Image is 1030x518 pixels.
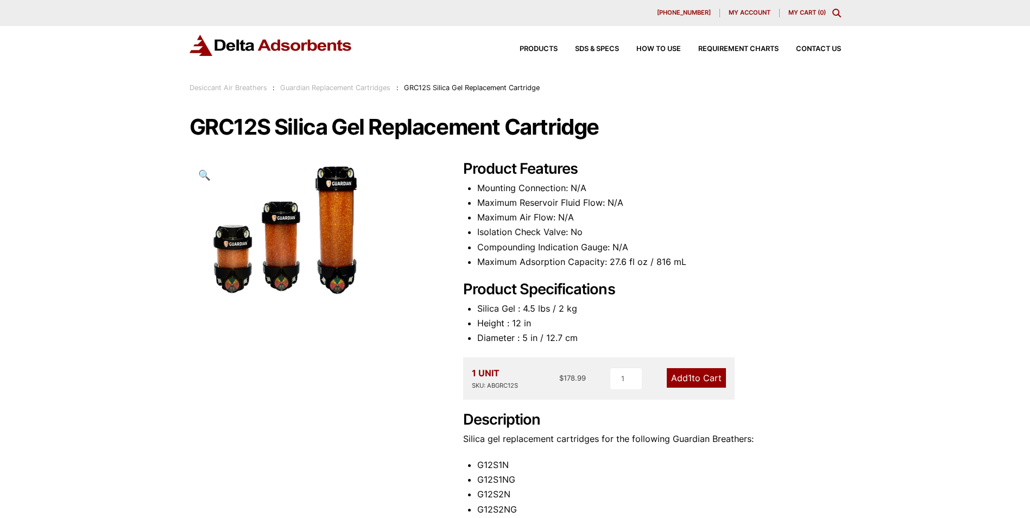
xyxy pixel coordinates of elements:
[729,10,770,16] span: My account
[189,116,841,138] h1: GRC12S Silica Gel Replacement Cartridge
[198,169,211,181] span: 🔍
[688,372,692,383] span: 1
[477,225,841,239] li: Isolation Check Valve: No
[558,46,619,53] a: SDS & SPECS
[472,381,518,391] div: SKU: ABGRC12S
[575,46,619,53] span: SDS & SPECS
[477,331,841,345] li: Diameter : 5 in / 12.7 cm
[796,46,841,53] span: Contact Us
[477,255,841,269] li: Maximum Adsorption Capacity: 27.6 fl oz / 816 mL
[698,46,779,53] span: Requirement Charts
[463,160,841,178] h2: Product Features
[619,46,681,53] a: How to Use
[477,472,841,487] li: G12S1NG
[779,46,841,53] a: Contact Us
[189,160,376,302] img: GRC12S Silica Gel Replacement Cartridge
[788,9,826,16] a: My Cart (0)
[477,301,841,316] li: Silica Gel : 4.5 lbs / 2 kg
[477,240,841,255] li: Compounding Indication Gauge: N/A
[477,210,841,225] li: Maximum Air Flow: N/A
[280,84,390,92] a: Guardian Replacement Cartridges
[477,195,841,210] li: Maximum Reservoir Fluid Flow: N/A
[657,10,711,16] span: [PHONE_NUMBER]
[667,368,726,388] a: Add1to Cart
[189,84,267,92] a: Desiccant Air Breathers
[681,46,779,53] a: Requirement Charts
[396,84,399,92] span: :
[463,432,841,446] p: Silica gel replacement cartridges for the following Guardian Breathers:
[820,9,824,16] span: 0
[273,84,275,92] span: :
[477,487,841,502] li: G12S2N
[832,9,841,17] div: Toggle Modal Content
[189,35,352,56] img: Delta Adsorbents
[520,46,558,53] span: Products
[477,181,841,195] li: Mounting Connection: N/A
[502,46,558,53] a: Products
[477,458,841,472] li: G12S1N
[463,281,841,299] h2: Product Specifications
[472,366,518,391] div: 1 UNIT
[559,374,586,382] bdi: 178.99
[559,374,564,382] span: $
[189,160,219,190] a: View full-screen image gallery
[648,9,720,17] a: [PHONE_NUMBER]
[636,46,681,53] span: How to Use
[404,84,540,92] span: GRC12S Silica Gel Replacement Cartridge
[720,9,780,17] a: My account
[463,411,841,429] h2: Description
[477,502,841,517] li: G12S2NG
[477,316,841,331] li: Height : 12 in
